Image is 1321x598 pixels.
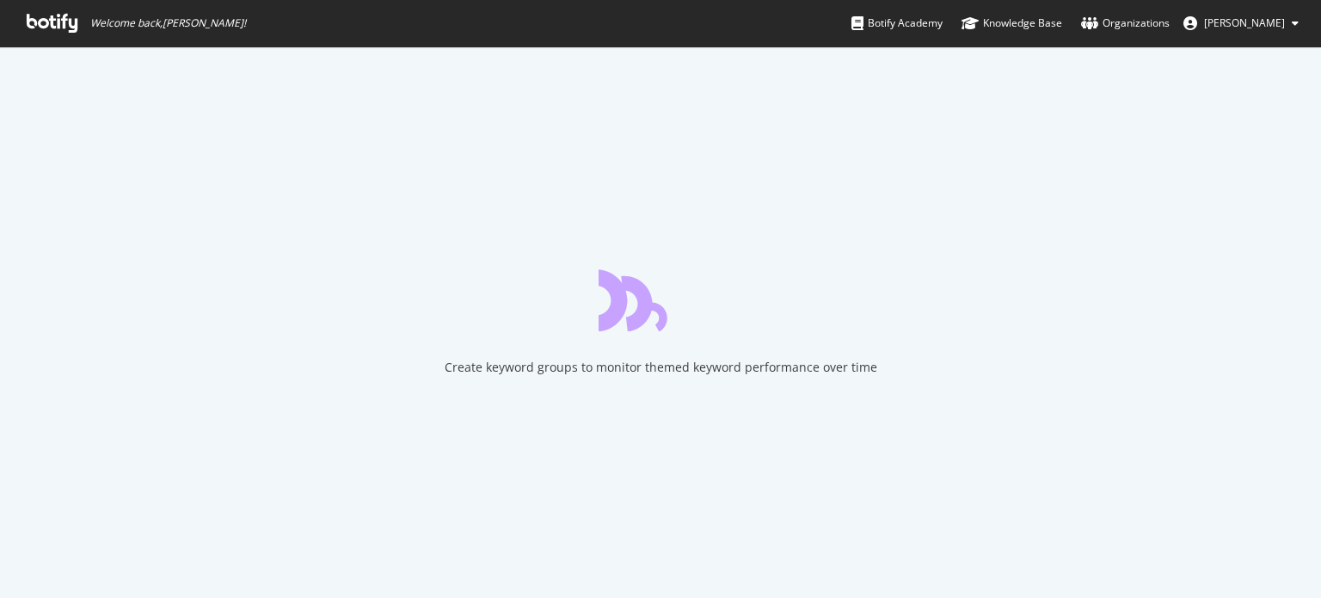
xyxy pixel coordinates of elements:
[90,16,246,30] span: Welcome back, [PERSON_NAME] !
[599,269,722,331] div: animation
[962,15,1062,32] div: Knowledge Base
[445,359,877,376] div: Create keyword groups to monitor themed keyword performance over time
[1204,15,1285,30] span: Lucie Jozwiak
[851,15,943,32] div: Botify Academy
[1170,9,1312,37] button: [PERSON_NAME]
[1081,15,1170,32] div: Organizations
